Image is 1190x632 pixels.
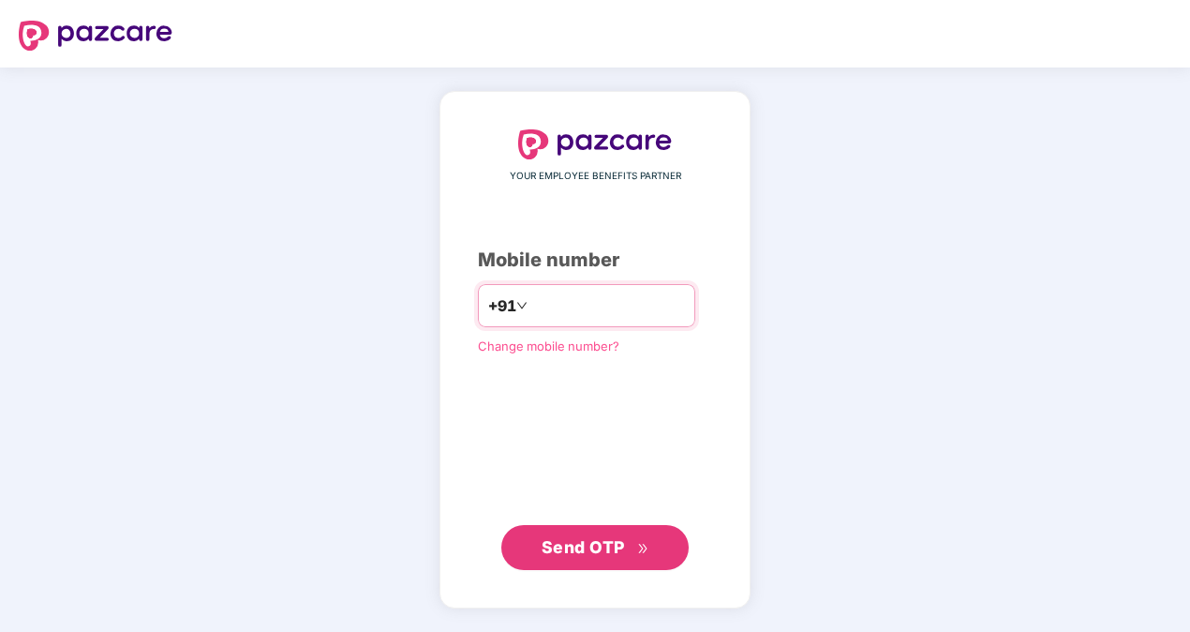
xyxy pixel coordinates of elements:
img: logo [19,21,172,51]
button: Send OTPdouble-right [501,525,689,570]
span: down [516,300,528,311]
span: double-right [637,543,649,555]
img: logo [518,129,672,159]
span: YOUR EMPLOYEE BENEFITS PARTNER [510,169,681,184]
div: Mobile number [478,246,712,275]
span: +91 [488,294,516,318]
span: Send OTP [542,537,625,557]
a: Change mobile number? [478,339,619,354]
